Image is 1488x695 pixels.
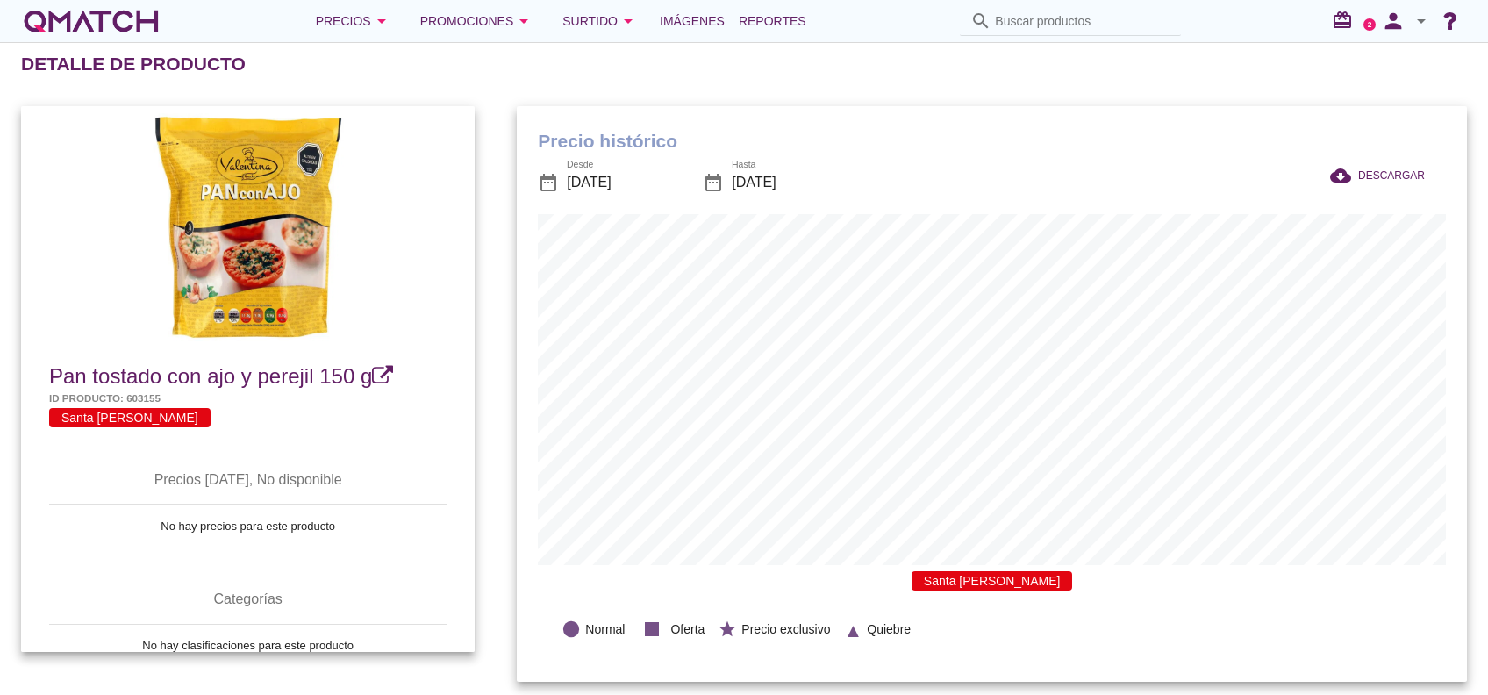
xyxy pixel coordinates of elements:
span: Oferta [670,620,705,639]
i: arrow_drop_down [618,11,639,32]
span: Reportes [739,11,806,32]
a: 2 [1363,18,1376,31]
button: Promociones [406,4,549,39]
span: Pan tostado con ajo y perejil 150 g [49,364,372,388]
th: Precios [DATE], No disponible [49,455,447,505]
i: arrow_drop_down [371,11,392,32]
i: star [718,620,737,639]
a: white-qmatch-logo [21,4,161,39]
i: stop [638,615,666,643]
text: 2 [1368,20,1372,28]
i: cloud_download [1330,165,1358,186]
span: DESCARGAR [1358,168,1425,183]
i: search [970,11,991,32]
button: Surtido [548,4,653,39]
th: Categorías [49,575,447,624]
button: DESCARGAR [1316,160,1439,191]
i: arrow_drop_down [1411,11,1432,32]
span: Quiebre [867,620,911,639]
i: lens [562,620,581,639]
td: No hay precios para este producto [49,505,447,547]
i: ▲ [844,618,863,637]
i: redeem [1332,10,1360,31]
i: date_range [538,172,559,193]
i: arrow_drop_down [513,11,534,32]
h5: Id producto: 603155 [49,390,447,405]
div: Promociones [420,11,535,32]
div: Surtido [562,11,639,32]
h1: Precio histórico [538,127,1446,155]
button: Precios [302,4,406,39]
span: Imágenes [660,11,725,32]
span: Normal [585,620,625,639]
input: Hasta [732,168,826,197]
h2: Detalle de producto [21,50,246,78]
a: Imágenes [653,4,732,39]
span: Santa [PERSON_NAME] [49,408,211,427]
i: person [1376,9,1411,33]
input: Buscar productos [995,7,1170,35]
span: Precio exclusivo [741,620,830,639]
td: No hay clasificaciones para este producto [49,625,447,667]
i: date_range [703,172,724,193]
a: Reportes [732,4,813,39]
div: Precios [316,11,392,32]
input: Desde [567,168,661,197]
span: Santa [PERSON_NAME] [912,571,1073,591]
